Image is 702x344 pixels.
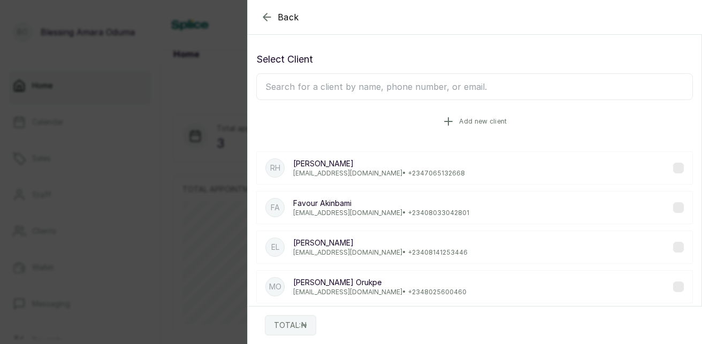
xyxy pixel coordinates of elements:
p: [PERSON_NAME] [293,238,468,248]
p: Favour Akinbami [293,198,469,209]
p: MO [269,281,281,292]
p: Rh [270,163,280,173]
button: Back [261,11,299,24]
p: [EMAIL_ADDRESS][DOMAIN_NAME] • +234 7065132668 [293,169,465,178]
input: Search for a client by name, phone number, or email. [256,73,693,100]
p: TOTAL: ₦ [274,320,307,331]
span: Add new client [459,117,507,126]
p: [EMAIL_ADDRESS][DOMAIN_NAME] • +234 08033042801 [293,209,469,217]
p: [EMAIL_ADDRESS][DOMAIN_NAME] • +234 8025600460 [293,288,467,296]
p: FA [271,202,280,213]
p: El [271,242,279,253]
p: [PERSON_NAME] [293,158,465,169]
span: Back [278,11,299,24]
button: Add new client [256,106,693,136]
p: [PERSON_NAME] Orukpe [293,277,467,288]
p: [EMAIL_ADDRESS][DOMAIN_NAME] • +234 08141253446 [293,248,468,257]
p: Select Client [256,52,693,67]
